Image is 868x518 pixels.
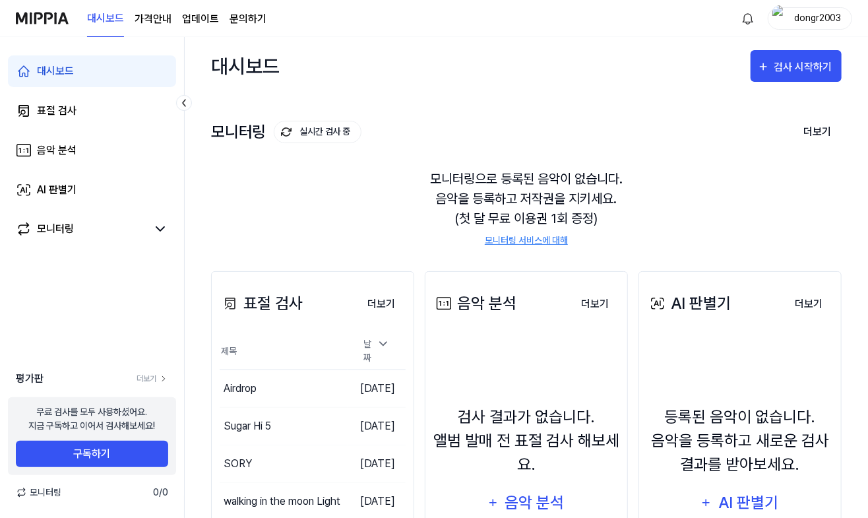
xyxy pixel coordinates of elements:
[153,486,168,500] span: 0 / 0
[211,50,280,82] div: 대시보드
[717,490,780,515] div: AI 판별기
[274,121,361,143] button: 실시간 검사 중
[8,174,176,206] a: AI 판별기
[647,405,833,476] div: 등록된 음악이 없습니다. 음악을 등록하고 새로운 검사 결과를 받아보세요.
[571,291,619,317] button: 더보기
[29,405,156,433] div: 무료 검사를 모두 사용하셨어요. 지금 구독하고 이어서 검사해보세요!
[230,11,266,27] a: 문의하기
[224,381,257,397] div: Airdrop
[211,121,361,143] div: 모니터링
[37,182,77,198] div: AI 판별기
[647,292,731,315] div: AI 판별기
[358,333,395,369] div: 날짜
[433,292,516,315] div: 음악 분석
[751,50,842,82] button: 검사 시작하기
[348,370,406,408] td: [DATE]
[784,290,833,317] a: 더보기
[135,11,171,27] a: 가격안내
[16,486,61,500] span: 모니터링
[8,55,176,87] a: 대시보드
[774,59,835,76] div: 검사 시작하기
[224,456,252,472] div: SORY
[211,153,842,263] div: 모니터링으로 등록된 음악이 없습니다. 음악을 등록하고 저작권을 지키세요. (첫 달 무료 이용권 1회 증정)
[348,445,406,483] td: [DATE]
[224,494,340,509] div: walking in the moon Light
[768,7,852,30] button: profiledongr2003
[348,408,406,445] td: [DATE]
[281,127,292,137] img: monitoring Icon
[87,1,124,37] a: 대시보드
[37,143,77,158] div: 음악 분석
[16,221,147,237] a: 모니터링
[16,441,168,467] button: 구독하기
[220,333,348,370] th: 제목
[571,290,619,317] a: 더보기
[485,234,568,247] a: 모니터링 서비스에 대해
[740,11,756,26] img: 알림
[37,63,74,79] div: 대시보드
[37,221,74,237] div: 모니터링
[433,405,619,476] div: 검사 결과가 없습니다. 앨범 발매 전 표절 검사 해보세요.
[220,292,303,315] div: 표절 검사
[182,11,219,27] a: 업데이트
[792,11,844,25] div: dongr2003
[357,290,406,317] a: 더보기
[137,373,168,385] a: 더보기
[772,5,788,32] img: profile
[8,95,176,127] a: 표절 검사
[37,103,77,119] div: 표절 검사
[224,418,271,434] div: Sugar Hi 5
[793,118,842,146] button: 더보기
[8,135,176,166] a: 음악 분석
[16,371,44,387] span: 평가판
[784,291,833,317] button: 더보기
[357,291,406,317] button: 더보기
[503,490,566,515] div: 음악 분석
